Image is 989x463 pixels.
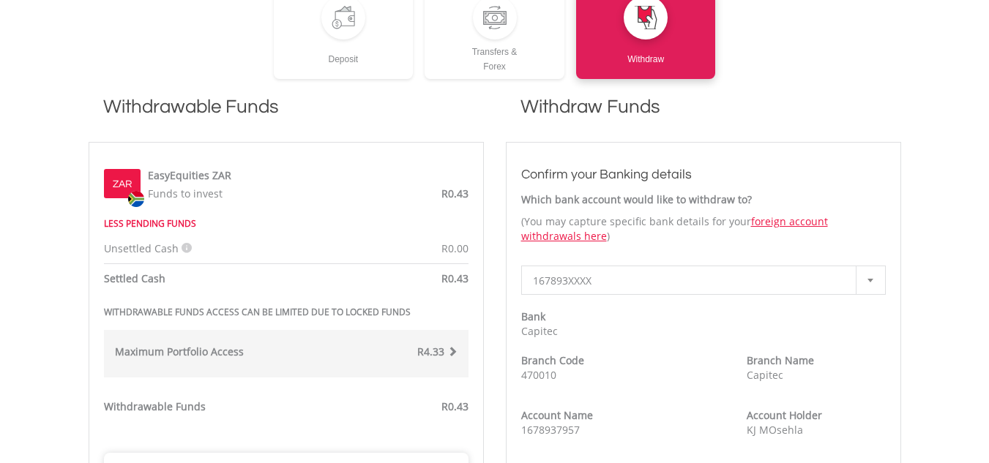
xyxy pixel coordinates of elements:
span: R4.33 [417,345,444,358]
span: KJ MOsehla [747,423,803,437]
strong: Settled Cash [104,271,165,285]
span: R0.00 [441,241,469,255]
strong: Branch Code [521,353,584,367]
strong: Withdrawable Funds [104,399,206,413]
strong: Which bank account would like to withdraw to? [521,192,752,206]
span: R0.43 [441,271,469,285]
span: R0.43 [441,399,469,413]
span: 470010 [521,368,556,382]
h3: Confirm your Banking details [521,165,886,185]
label: ZAR [113,177,132,192]
span: Capitec [747,368,783,382]
span: Unsettled Cash [104,241,179,255]
strong: Maximum Portfolio Access [115,345,244,358]
span: 1678937957 [521,423,580,437]
h1: Withdrawable Funds [89,94,484,135]
span: 167893XXXX [533,266,852,296]
strong: Bank [521,309,545,323]
p: (You may capture specific bank details for your ) [521,214,886,244]
div: Transfers & Forex [425,39,564,74]
label: EasyEquities ZAR [148,168,231,183]
h1: Withdraw Funds [506,94,901,135]
strong: Account Holder [747,408,822,422]
strong: LESS PENDING FUNDS [104,217,196,230]
strong: WITHDRAWABLE FUNDS ACCESS CAN BE LIMITED DUE TO LOCKED FUNDS [104,306,411,318]
div: Deposit [274,39,414,67]
a: foreign account withdrawals here [521,214,828,243]
strong: Account Name [521,408,593,422]
span: Capitec [521,324,558,338]
div: Withdraw [576,39,716,67]
span: Funds to invest [148,187,223,200]
strong: Branch Name [747,353,814,367]
img: zar.png [128,191,144,207]
span: R0.43 [441,187,469,200]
